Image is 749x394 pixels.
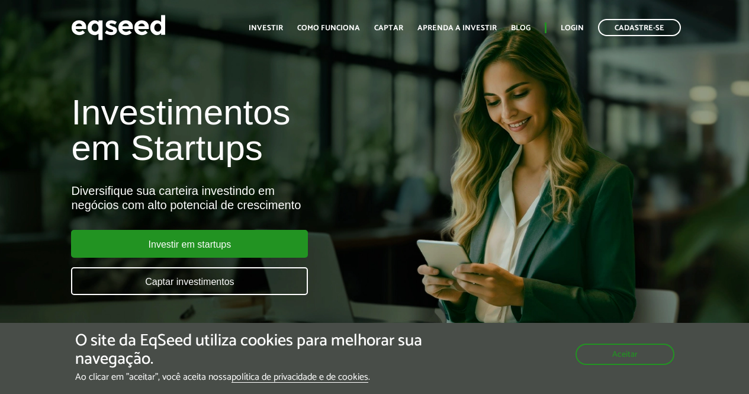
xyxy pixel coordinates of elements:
a: Login [561,24,584,32]
p: Ao clicar em "aceitar", você aceita nossa . [75,371,435,383]
a: Investir [249,24,283,32]
h5: O site da EqSeed utiliza cookies para melhorar sua navegação. [75,332,435,369]
a: Captar [374,24,403,32]
a: Blog [511,24,531,32]
div: Diversifique sua carteira investindo em negócios com alto potencial de crescimento [71,184,428,212]
a: Investir em startups [71,230,308,258]
h1: Investimentos em Startups [71,95,428,166]
img: EqSeed [71,12,166,43]
button: Aceitar [576,344,674,365]
a: Aprenda a investir [417,24,497,32]
a: Como funciona [297,24,360,32]
a: Cadastre-se [598,19,681,36]
a: Captar investimentos [71,267,308,295]
a: política de privacidade e de cookies [232,373,368,383]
